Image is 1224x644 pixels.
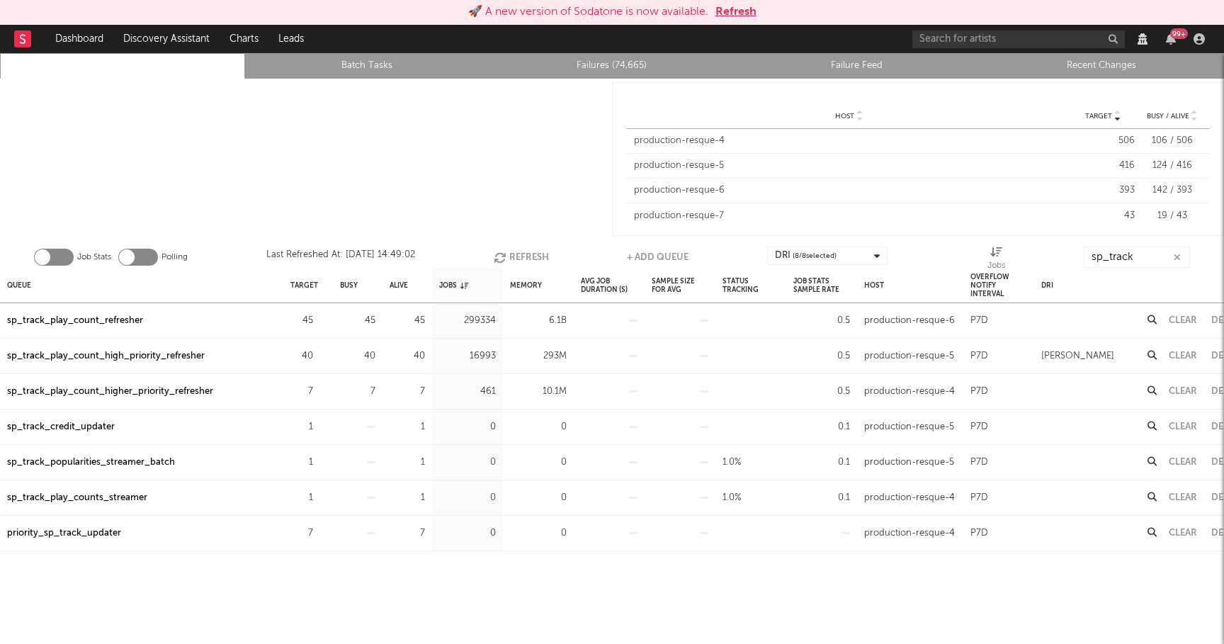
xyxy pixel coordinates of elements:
[970,270,1027,300] div: Overflow Notify Interval
[510,383,567,400] div: 10.1M
[439,490,496,507] div: 0
[510,348,567,365] div: 293M
[290,312,313,329] div: 45
[161,249,188,266] label: Polling
[390,490,425,507] div: 1
[793,270,850,300] div: Job Stats Sample Rate
[793,490,850,507] div: 0.1
[1169,351,1197,361] button: Clear
[1071,134,1135,148] div: 506
[835,112,854,120] span: Host
[1169,529,1197,538] button: Clear
[652,270,708,300] div: Sample Size For Avg
[7,454,175,471] a: sp_track_popularities_streamer_batch
[970,312,988,329] div: P7D
[1169,387,1197,396] button: Clear
[439,312,496,329] div: 299334
[290,490,313,507] div: 1
[793,348,850,365] div: 0.5
[8,57,237,74] a: Queue Stats
[253,57,482,74] a: Batch Tasks
[390,312,425,329] div: 45
[390,419,425,436] div: 1
[1085,112,1112,120] span: Target
[7,525,121,542] a: priority_sp_track_updater
[793,383,850,400] div: 0.5
[1071,209,1135,223] div: 43
[864,348,954,365] div: production-resque-5
[1166,33,1176,45] button: 99+
[439,348,496,365] div: 16993
[1169,493,1197,502] button: Clear
[7,419,115,436] a: sp_track_credit_updater
[715,4,756,21] button: Refresh
[864,383,955,400] div: production-resque-4
[970,419,988,436] div: P7D
[510,490,567,507] div: 0
[627,247,688,268] button: + Add Queue
[439,454,496,471] div: 0
[1071,183,1135,198] div: 393
[390,525,425,542] div: 7
[340,270,358,300] div: Busy
[439,270,468,300] div: Jobs
[970,454,988,471] div: P7D
[970,383,988,400] div: P7D
[987,257,1005,274] div: Jobs
[775,247,837,264] div: DRI
[7,270,31,300] div: Queue
[290,270,318,300] div: Target
[7,312,143,329] a: sp_track_play_count_refresher
[510,454,567,471] div: 0
[793,312,850,329] div: 0.5
[1170,28,1188,39] div: 99 +
[912,30,1125,48] input: Search for artists
[634,159,1064,173] div: production-resque-5
[864,270,884,300] div: Host
[510,312,567,329] div: 6.1B
[1142,209,1202,223] div: 19 / 43
[864,454,954,471] div: production-resque-5
[1169,458,1197,467] button: Clear
[290,348,313,365] div: 40
[439,525,496,542] div: 0
[7,383,213,400] a: sp_track_play_count_higher_priority_refresher
[864,490,955,507] div: production-resque-4
[864,419,954,436] div: production-resque-5
[1084,247,1190,268] input: Search...
[742,57,972,74] a: Failure Feed
[340,312,375,329] div: 45
[439,383,496,400] div: 461
[581,270,637,300] div: Avg Job Duration (s)
[290,454,313,471] div: 1
[7,490,147,507] div: sp_track_play_counts_streamer
[722,270,779,300] div: Status Tracking
[340,348,375,365] div: 40
[634,209,1064,223] div: production-resque-7
[1147,112,1189,120] span: Busy / Alive
[793,247,837,264] span: ( 8 / 8 selected)
[1041,270,1053,300] div: DRI
[7,348,205,365] a: sp_track_play_count_high_priority_refresher
[1169,316,1197,325] button: Clear
[390,270,408,300] div: Alive
[468,4,708,21] div: 🚀 A new version of Sodatone is now available.
[793,419,850,436] div: 0.1
[1169,422,1197,431] button: Clear
[220,25,268,53] a: Charts
[494,247,549,268] button: Refresh
[45,25,113,53] a: Dashboard
[390,348,425,365] div: 40
[290,525,313,542] div: 7
[722,454,741,471] div: 1.0%
[722,490,741,507] div: 1.0%
[864,525,955,542] div: production-resque-4
[390,454,425,471] div: 1
[290,383,313,400] div: 7
[390,383,425,400] div: 7
[439,419,496,436] div: 0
